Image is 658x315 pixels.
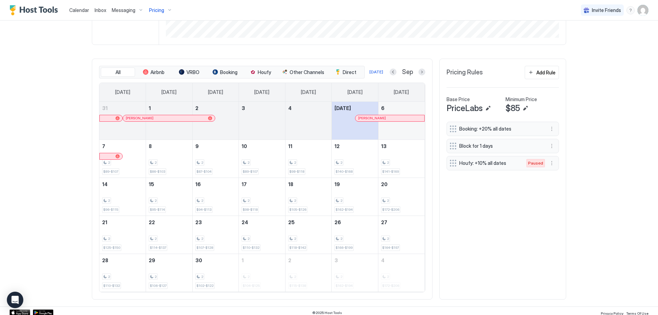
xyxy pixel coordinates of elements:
td: September 9, 2025 [192,140,239,178]
a: Thursday [294,83,323,101]
a: September 23, 2025 [193,216,239,229]
a: September 20, 2025 [378,178,425,191]
td: September 8, 2025 [146,140,193,178]
a: Inbox [95,7,106,14]
div: Add Rule [536,69,556,76]
span: $106-$127 [150,283,167,288]
a: September 26, 2025 [332,216,378,229]
a: September 5, 2025 [332,102,378,114]
div: Open Intercom Messenger [7,292,23,308]
td: September 30, 2025 [192,254,239,292]
span: [DATE] [301,89,316,95]
span: 2 [201,160,203,165]
div: menu [548,142,556,150]
span: 21 [102,219,107,225]
td: October 3, 2025 [332,254,378,292]
a: Sunday [108,83,137,101]
span: $105-$126 [289,207,306,212]
span: PriceLabs [447,103,483,113]
a: September 14, 2025 [99,178,146,191]
span: $172-$206 [382,207,399,212]
td: September 13, 2025 [378,140,425,178]
span: 27 [381,219,387,225]
span: 4 [288,105,292,111]
button: Edit [521,104,529,112]
a: September 28, 2025 [99,254,146,267]
span: $140-$168 [336,169,353,174]
button: VRBO [172,68,206,77]
span: 11 [288,143,292,149]
span: $96-$115 [103,207,118,212]
span: 2 [340,237,342,241]
button: Airbnb [136,68,171,77]
td: September 21, 2025 [99,216,146,254]
td: September 7, 2025 [99,140,146,178]
td: September 15, 2025 [146,178,193,216]
span: Booking [220,69,237,75]
a: September 21, 2025 [99,216,146,229]
span: $85 [505,103,520,113]
td: September 28, 2025 [99,254,146,292]
a: August 31, 2025 [99,102,146,114]
span: 2 [155,237,157,241]
button: More options [548,142,556,150]
span: Inbox [95,7,106,13]
div: Host Tools Logo [10,5,61,15]
div: [PERSON_NAME] [126,116,212,120]
span: $89-$107 [243,169,258,174]
a: September 3, 2025 [239,102,285,114]
button: All [101,68,135,77]
span: Sep [402,68,413,76]
span: 2 [108,275,110,279]
a: Wednesday [247,83,276,101]
button: Other Channels [279,68,327,77]
a: September 11, 2025 [285,140,332,153]
span: 2 [387,160,389,165]
span: Base Price [447,96,470,102]
a: September 17, 2025 [239,178,285,191]
button: Add Rule [525,66,559,79]
span: 2 [108,198,110,203]
a: September 16, 2025 [193,178,239,191]
span: 10 [242,143,247,149]
span: Houfy: +10% all dates [459,160,520,166]
span: $118-$142 [289,245,306,250]
a: September 8, 2025 [146,140,192,153]
span: 28 [102,257,108,263]
span: 6 [381,105,385,111]
a: September 1, 2025 [146,102,192,114]
a: September 9, 2025 [193,140,239,153]
span: All [115,69,121,75]
span: 30 [195,257,202,263]
a: September 6, 2025 [378,102,425,114]
td: September 29, 2025 [146,254,193,292]
span: 2 [294,160,296,165]
span: 2 [247,160,249,165]
a: September 18, 2025 [285,178,332,191]
span: Paused [528,160,543,166]
span: $141-$169 [382,169,399,174]
span: 3 [334,257,338,263]
span: $114-$137 [150,245,166,250]
a: September 19, 2025 [332,178,378,191]
td: October 1, 2025 [239,254,285,292]
td: September 20, 2025 [378,178,425,216]
span: © 2025 Host Tools [312,311,342,315]
td: September 22, 2025 [146,216,193,254]
span: $110-$132 [103,283,120,288]
span: $87-$104 [196,169,211,174]
td: September 14, 2025 [99,178,146,216]
td: September 3, 2025 [239,102,285,140]
span: 2 [247,198,249,203]
span: 2 [155,198,157,203]
span: [DATE] [208,89,223,95]
button: Edit [484,104,492,112]
span: 4 [381,257,385,263]
a: Calendar [69,7,89,14]
td: September 1, 2025 [146,102,193,140]
span: 1 [149,105,151,111]
span: $107-$128 [196,245,213,250]
a: September 29, 2025 [146,254,192,267]
span: 2 [201,275,203,279]
span: Booking: +20% all dates [459,126,541,132]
